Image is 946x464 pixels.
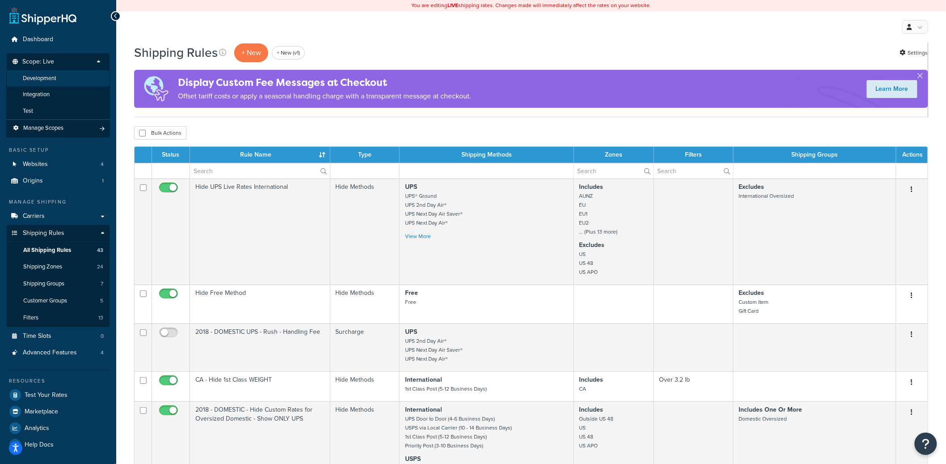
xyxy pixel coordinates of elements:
[23,107,33,115] span: Test
[23,124,63,132] span: Manage Scopes
[654,147,734,163] th: Filters
[23,297,67,305] span: Customer Groups
[7,198,110,206] div: Manage Shipping
[23,161,48,168] span: Websites
[23,314,38,322] span: Filters
[739,288,764,298] strong: Excludes
[7,345,110,361] li: Advanced Features
[7,259,110,275] li: Shipping Zones
[272,46,305,60] a: + New (v1)
[22,58,54,66] span: Scope: Live
[102,177,104,185] span: 1
[579,250,598,276] small: US US 48 US APO
[405,298,416,306] small: Free
[11,124,105,132] a: Manage Scopes
[7,310,110,326] li: Filters
[579,375,604,384] strong: Includes
[23,36,53,43] span: Dashboard
[7,173,110,189] a: Origins 1
[7,404,110,420] a: Marketplace
[97,263,103,271] span: 24
[7,437,110,453] a: Help Docs
[405,327,417,336] strong: UPS
[900,47,928,59] a: Settings
[178,90,471,102] p: Offset tariff costs or apply a seasonal handling charge with a transparent message at checkout.
[23,332,51,340] span: Time Slots
[7,276,110,292] a: Shipping Groups 7
[98,314,103,322] span: 13
[134,70,178,108] img: duties-banner-06bc72dcb5fe05cb3f9472aba00be2ae8eb53ab6f0d8bb03d382ba314ac3c341.png
[101,332,104,340] span: 0
[25,392,68,399] span: Test Your Rates
[579,405,604,414] strong: Includes
[405,337,463,363] small: UPS 2nd Day Air® UPS Next Day Air Saver® UPS Next Day Air®
[739,192,794,200] small: International Oversized
[405,232,431,240] a: View More
[6,70,110,87] li: Development
[896,147,928,163] th: Actions
[405,288,418,298] strong: Free
[330,324,400,371] td: Surcharge
[101,280,103,288] span: 7
[7,420,110,436] a: Analytics
[7,310,110,326] a: Filters 13
[7,345,110,361] a: Advanced Features 4
[739,405,802,414] strong: Includes One Or More
[448,1,458,9] b: LIVE
[190,371,330,401] td: CA - Hide 1st Class WEIGHT
[25,441,54,449] span: Help Docs
[7,208,110,225] a: Carriers
[867,80,917,98] a: Learn More
[405,385,487,393] small: 1st Class Post (5-12 Business Days)
[134,126,186,140] button: Bulk Actions
[330,179,400,285] td: Hide Methods
[579,415,614,450] small: Outside US 48 US US 48 US APO
[739,415,787,423] small: Domestic Oversized
[7,293,110,309] li: Customer Groups
[25,425,49,432] span: Analytics
[7,276,110,292] li: Shipping Groups
[25,408,58,416] span: Marketplace
[23,247,71,254] span: All Shipping Rules
[330,285,400,324] td: Hide Methods
[7,259,110,275] a: Shipping Zones 24
[7,146,110,154] div: Basic Setup
[654,163,733,179] input: Search
[579,385,587,393] small: CA
[100,297,103,305] span: 5
[23,263,62,271] span: Shipping Zones
[330,371,400,401] td: Hide Methods
[915,433,937,455] button: Open Resource Center
[405,182,417,192] strong: UPS
[330,147,400,163] th: Type
[23,230,64,237] span: Shipping Rules
[7,293,110,309] a: Customer Groups 5
[7,242,110,259] a: All Shipping Rules 43
[400,147,574,163] th: Shipping Methods
[23,280,64,288] span: Shipping Groups
[654,371,734,401] td: Over 3.2 lb
[7,225,110,327] li: Shipping Rules
[190,324,330,371] td: 2018 - DOMESTIC UPS - Rush - Handling Fee
[405,415,512,450] small: UPS Door to Door (4-6 Business Days) USPS via Local Carrier (10 - 14 Business Days) 1st Class Pos...
[734,147,896,163] th: Shipping Groups
[23,213,45,220] span: Carriers
[7,377,110,385] div: Resources
[6,103,110,119] li: Test
[7,173,110,189] li: Origins
[97,247,103,254] span: 43
[23,91,50,98] span: Integration
[739,182,764,192] strong: Excludes
[23,349,77,357] span: Advanced Features
[739,298,769,315] small: Custom Item Gift Card
[234,43,268,62] p: + New
[7,328,110,345] a: Time Slots 0
[134,44,218,61] h1: Shipping Rules
[7,387,110,403] a: Test Your Rates
[23,177,43,185] span: Origins
[7,156,110,173] li: Websites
